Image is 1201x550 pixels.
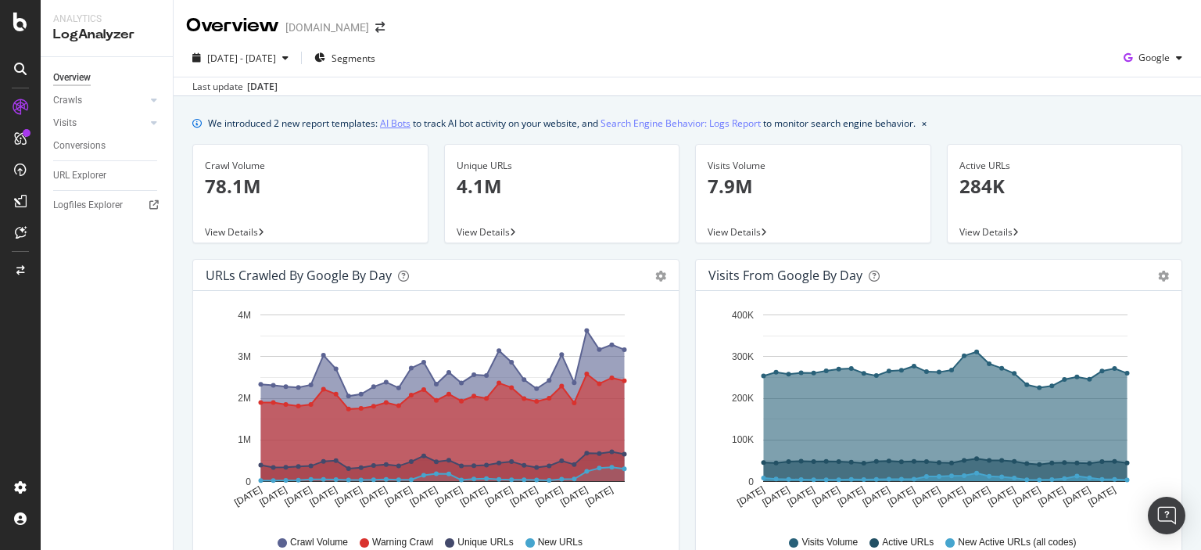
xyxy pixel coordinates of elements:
[786,484,817,509] text: [DATE]
[380,115,410,131] a: AI Bots
[53,70,162,86] a: Overview
[959,159,1171,173] div: Active URLs
[375,22,385,33] div: arrow-right-arrow-left
[748,476,754,487] text: 0
[655,271,666,282] div: gear
[1117,45,1188,70] button: Google
[238,435,251,446] text: 1M
[583,484,615,509] text: [DATE]
[732,435,754,446] text: 100K
[600,115,761,131] a: Search Engine Behavior: Logs Report
[936,484,967,509] text: [DATE]
[53,197,162,214] a: Logfiles Explorer
[186,45,295,70] button: [DATE] - [DATE]
[708,173,919,200] p: 7.9M
[232,484,264,509] text: [DATE]
[735,484,766,509] text: [DATE]
[205,159,416,173] div: Crawl Volume
[836,484,867,509] text: [DATE]
[247,80,278,94] div: [DATE]
[457,173,668,200] p: 4.1M
[558,484,590,509] text: [DATE]
[958,536,1076,549] span: New Active URLs (all codes)
[732,351,754,362] text: 300K
[53,197,123,214] div: Logfiles Explorer
[961,484,992,509] text: [DATE]
[53,13,160,26] div: Analytics
[708,159,919,173] div: Visits Volume
[186,13,279,39] div: Overview
[1148,497,1185,534] div: Open Intercom Messenger
[192,80,278,94] div: Last update
[238,393,251,404] text: 2M
[732,393,754,404] text: 200K
[433,484,464,509] text: [DATE]
[383,484,414,509] text: [DATE]
[53,138,106,154] div: Conversions
[53,115,77,131] div: Visits
[483,484,514,509] text: [DATE]
[533,484,565,509] text: [DATE]
[238,310,251,321] text: 4M
[208,115,916,131] div: We introduced 2 new report templates: to track AI bot activity on your website, and to monitor se...
[408,484,439,509] text: [DATE]
[238,351,251,362] text: 3M
[290,536,348,549] span: Crawl Volume
[986,484,1017,509] text: [DATE]
[811,484,842,509] text: [DATE]
[207,52,276,65] span: [DATE] - [DATE]
[886,484,917,509] text: [DATE]
[457,159,668,173] div: Unique URLs
[801,536,858,549] span: Visits Volume
[192,115,1182,131] div: info banner
[708,268,862,283] div: Visits from Google by day
[1036,484,1067,509] text: [DATE]
[206,304,661,521] svg: A chart.
[458,484,489,509] text: [DATE]
[246,476,251,487] text: 0
[708,304,1163,521] svg: A chart.
[1061,484,1092,509] text: [DATE]
[358,484,389,509] text: [DATE]
[53,92,146,109] a: Crawls
[918,112,930,135] button: close banner
[508,484,540,509] text: [DATE]
[53,167,162,184] a: URL Explorer
[1011,484,1042,509] text: [DATE]
[457,225,510,239] span: View Details
[53,167,106,184] div: URL Explorer
[911,484,942,509] text: [DATE]
[1086,484,1117,509] text: [DATE]
[53,26,160,44] div: LogAnalyzer
[959,225,1013,239] span: View Details
[205,225,258,239] span: View Details
[308,45,382,70] button: Segments
[53,92,82,109] div: Crawls
[332,52,375,65] span: Segments
[308,484,339,509] text: [DATE]
[760,484,791,509] text: [DATE]
[53,115,146,131] a: Visits
[538,536,583,549] span: New URLs
[257,484,289,509] text: [DATE]
[205,173,416,200] p: 78.1M
[861,484,892,509] text: [DATE]
[882,536,934,549] span: Active URLs
[1158,271,1169,282] div: gear
[1138,51,1170,64] span: Google
[285,20,369,35] div: [DOMAIN_NAME]
[372,536,433,549] span: Warning Crawl
[333,484,364,509] text: [DATE]
[457,536,513,549] span: Unique URLs
[53,70,91,86] div: Overview
[732,310,754,321] text: 400K
[53,138,162,154] a: Conversions
[959,173,1171,200] p: 284K
[283,484,314,509] text: [DATE]
[206,268,392,283] div: URLs Crawled by Google by day
[708,225,761,239] span: View Details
